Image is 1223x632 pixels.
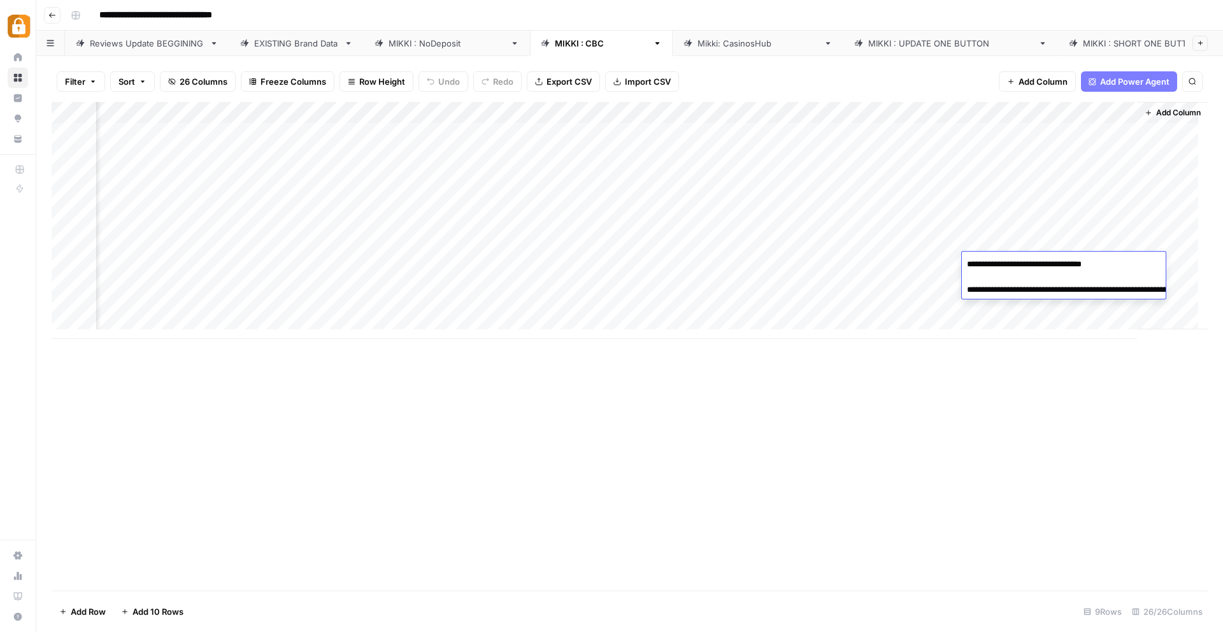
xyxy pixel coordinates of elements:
[389,37,505,50] div: [PERSON_NAME] : NoDeposit
[113,601,191,622] button: Add 10 Rows
[605,71,679,92] button: Import CSV
[1019,75,1068,88] span: Add Column
[132,605,183,618] span: Add 10 Rows
[180,75,227,88] span: 26 Columns
[229,31,364,56] a: EXISTING Brand Data
[1156,107,1201,118] span: Add Column
[8,47,28,68] a: Home
[8,566,28,586] a: Usage
[8,108,28,129] a: Opportunities
[697,37,819,50] div: [PERSON_NAME]: CasinosHub
[527,71,600,92] button: Export CSV
[340,71,413,92] button: Row Height
[673,31,843,56] a: [PERSON_NAME]: CasinosHub
[90,37,204,50] div: Reviews Update BEGGINING
[8,129,28,149] a: Your Data
[57,71,105,92] button: Filter
[1127,601,1208,622] div: 26/26 Columns
[962,255,1217,312] textarea: To enrich screen reader interactions, please activate Accessibility in Grammarly extension settings
[8,15,31,38] img: Adzz Logo
[359,75,405,88] span: Row Height
[254,37,339,50] div: EXISTING Brand Data
[438,75,460,88] span: Undo
[999,71,1076,92] button: Add Column
[261,75,326,88] span: Freeze Columns
[364,31,530,56] a: [PERSON_NAME] : NoDeposit
[1081,71,1177,92] button: Add Power Agent
[8,607,28,627] button: Help + Support
[52,601,113,622] button: Add Row
[110,71,155,92] button: Sort
[8,68,28,88] a: Browse
[843,31,1058,56] a: [PERSON_NAME] : UPDATE ONE BUTTON
[8,88,28,108] a: Insights
[1100,75,1169,88] span: Add Power Agent
[530,31,673,56] a: [PERSON_NAME] : CBC
[65,75,85,88] span: Filter
[118,75,135,88] span: Sort
[493,75,513,88] span: Redo
[241,71,334,92] button: Freeze Columns
[1078,601,1127,622] div: 9 Rows
[1140,104,1206,121] button: Add Column
[65,31,229,56] a: Reviews Update BEGGINING
[8,586,28,607] a: Learning Hub
[473,71,522,92] button: Redo
[160,71,236,92] button: 26 Columns
[8,10,28,42] button: Workspace: Adzz
[71,605,106,618] span: Add Row
[418,71,468,92] button: Undo
[868,37,1033,50] div: [PERSON_NAME] : UPDATE ONE BUTTON
[555,37,648,50] div: [PERSON_NAME] : CBC
[625,75,671,88] span: Import CSV
[547,75,592,88] span: Export CSV
[8,545,28,566] a: Settings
